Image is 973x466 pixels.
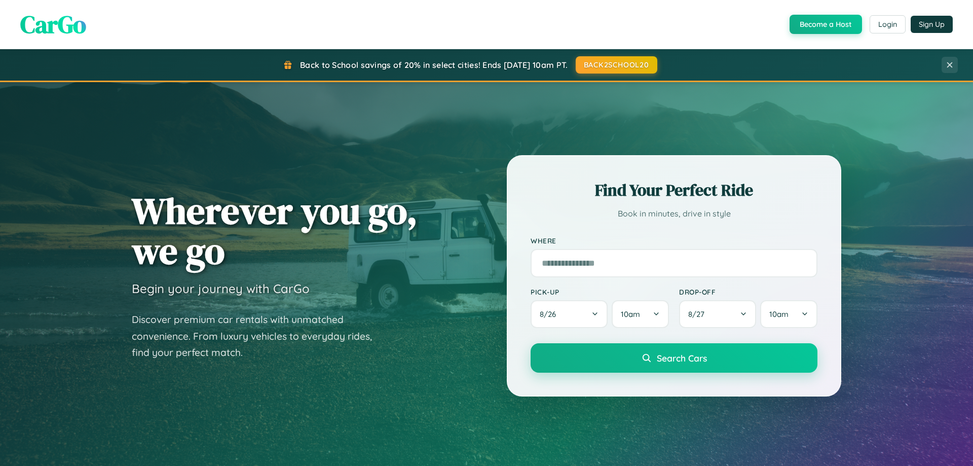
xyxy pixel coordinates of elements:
label: Drop-off [679,288,817,296]
label: Where [531,236,817,245]
p: Discover premium car rentals with unmatched convenience. From luxury vehicles to everyday rides, ... [132,311,385,361]
button: 8/27 [679,300,756,328]
h3: Begin your journey with CarGo [132,281,310,296]
h1: Wherever you go, we go [132,191,418,271]
button: BACK2SCHOOL20 [576,56,657,74]
button: Sign Up [911,16,953,33]
span: 10am [621,309,640,319]
button: 8/26 [531,300,608,328]
span: 10am [769,309,789,319]
span: Search Cars [657,352,707,364]
button: 10am [760,300,817,328]
span: 8 / 27 [688,309,709,319]
h2: Find Your Perfect Ride [531,179,817,201]
span: CarGo [20,8,86,41]
button: Login [870,15,906,33]
button: 10am [612,300,669,328]
span: 8 / 26 [540,309,561,319]
button: Search Cars [531,343,817,373]
span: Back to School savings of 20% in select cities! Ends [DATE] 10am PT. [300,60,568,70]
p: Book in minutes, drive in style [531,206,817,221]
button: Become a Host [790,15,862,34]
label: Pick-up [531,288,669,296]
